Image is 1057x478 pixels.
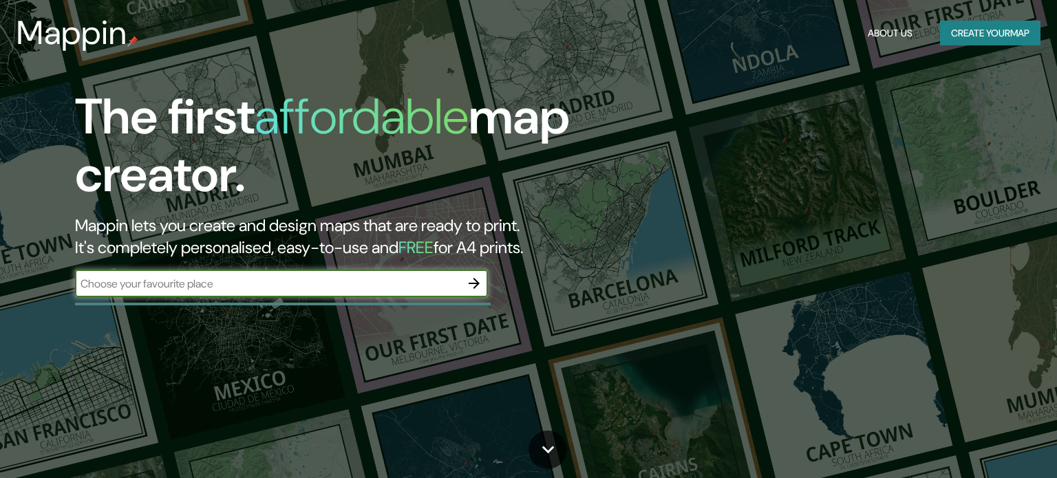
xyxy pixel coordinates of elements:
img: mappin-pin [127,36,138,47]
h1: The first map creator. [75,88,604,215]
button: Create yourmap [940,21,1040,46]
input: Choose your favourite place [75,276,460,292]
h2: Mappin lets you create and design maps that are ready to print. It's completely personalised, eas... [75,215,604,259]
button: About Us [862,21,918,46]
h1: affordable [255,85,469,149]
h5: FREE [398,237,434,258]
h3: Mappin [17,14,127,52]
